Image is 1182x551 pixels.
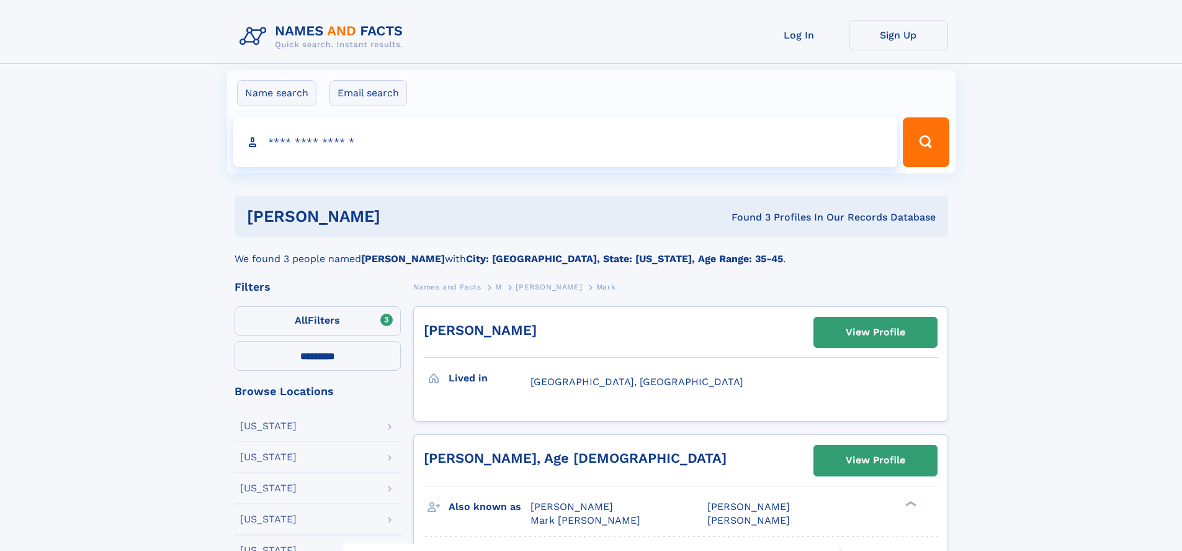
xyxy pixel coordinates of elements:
[247,209,556,224] h1: [PERSON_NAME]
[846,318,905,347] div: View Profile
[235,386,401,397] div: Browse Locations
[424,450,727,466] a: [PERSON_NAME], Age [DEMOGRAPHIC_DATA]
[516,279,582,294] a: [PERSON_NAME]
[240,452,297,462] div: [US_STATE]
[531,501,613,512] span: [PERSON_NAME]
[846,446,905,475] div: View Profile
[235,20,413,53] img: Logo Names and Facts
[814,445,937,475] a: View Profile
[902,499,917,508] div: ❯
[240,483,297,493] div: [US_STATE]
[531,376,743,388] span: [GEOGRAPHIC_DATA], [GEOGRAPHIC_DATA]
[556,211,936,224] div: Found 3 Profiles In Our Records Database
[233,117,898,167] input: search input
[449,368,531,389] h3: Lived in
[707,501,790,512] span: [PERSON_NAME]
[466,253,783,265] b: City: [GEOGRAPHIC_DATA], State: [US_STATE], Age Range: 35-45
[235,306,401,336] label: Filters
[814,317,937,347] a: View Profile
[495,279,502,294] a: M
[516,283,582,291] span: [PERSON_NAME]
[235,281,401,293] div: Filters
[240,514,297,524] div: [US_STATE]
[495,283,502,291] span: M
[424,322,537,338] a: [PERSON_NAME]
[235,237,948,266] div: We found 3 people named with .
[750,20,849,50] a: Log In
[849,20,948,50] a: Sign Up
[237,80,316,106] label: Name search
[596,283,616,291] span: Mark
[295,314,308,326] span: All
[413,279,481,294] a: Names and Facts
[449,496,531,517] h3: Also known as
[361,253,445,265] b: [PERSON_NAME]
[531,514,640,526] span: Mark [PERSON_NAME]
[240,421,297,431] div: [US_STATE]
[329,80,407,106] label: Email search
[707,514,790,526] span: [PERSON_NAME]
[903,117,949,167] button: Search Button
